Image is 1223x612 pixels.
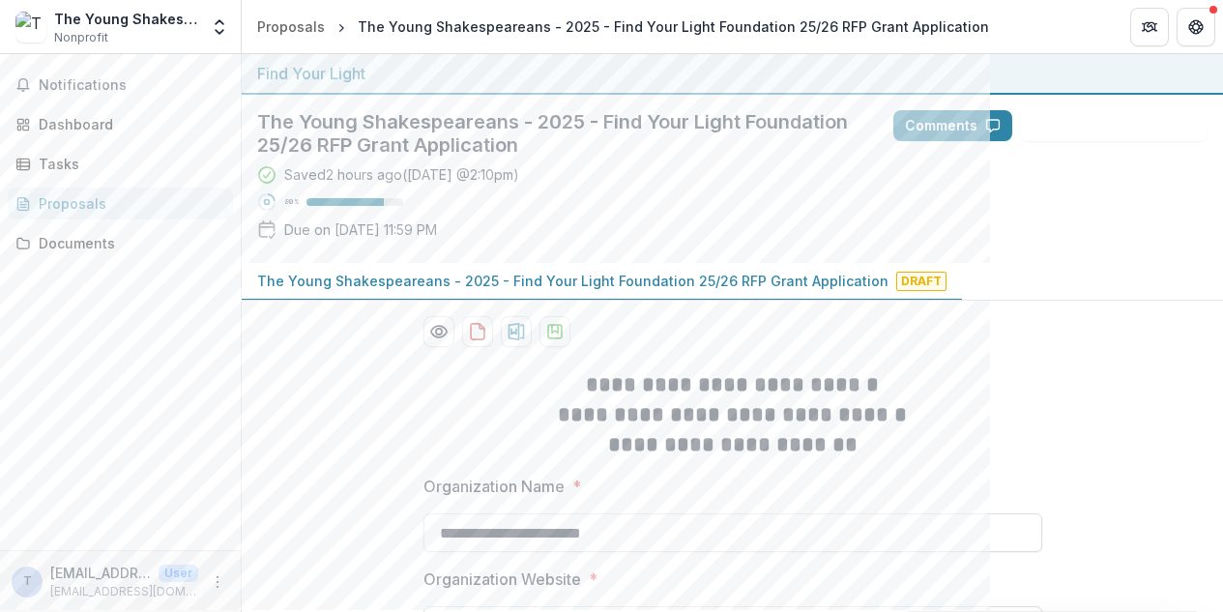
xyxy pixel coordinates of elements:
[501,316,532,347] button: download-proposal
[206,570,229,594] button: More
[39,77,225,94] span: Notifications
[8,108,233,140] a: Dashboard
[50,583,198,600] p: [EMAIL_ADDRESS][DOMAIN_NAME]
[1177,8,1215,46] button: Get Help
[896,272,946,291] span: Draft
[39,233,218,253] div: Documents
[284,219,437,240] p: Due on [DATE] 11:59 PM
[257,62,1208,85] div: Find Your Light
[257,271,888,291] p: The Young Shakespeareans - 2025 - Find Your Light Foundation 25/26 RFP Grant Application
[8,70,233,101] button: Notifications
[284,195,299,209] p: 80 %
[23,575,32,588] div: theyoungshakespeareans@gmail.com
[8,227,233,259] a: Documents
[539,316,570,347] button: download-proposal
[39,154,218,174] div: Tasks
[462,316,493,347] button: download-proposal
[423,568,581,591] p: Organization Website
[54,29,108,46] span: Nonprofit
[249,13,333,41] a: Proposals
[893,110,1012,141] button: Comments
[206,8,233,46] button: Open entity switcher
[1020,110,1208,141] button: Answer Suggestions
[8,188,233,219] a: Proposals
[257,110,862,157] h2: The Young Shakespeareans - 2025 - Find Your Light Foundation 25/26 RFP Grant Application
[1130,8,1169,46] button: Partners
[39,193,218,214] div: Proposals
[8,148,233,180] a: Tasks
[159,565,198,582] p: User
[50,563,151,583] p: [EMAIL_ADDRESS][DOMAIN_NAME]
[54,9,198,29] div: The Young Shakespeareans
[257,16,325,37] div: Proposals
[423,316,454,347] button: Preview 81b9d76c-e750-4a83-a965-543a2680f60f-0.pdf
[284,164,519,185] div: Saved 2 hours ago ( [DATE] @ 2:10pm )
[423,475,565,498] p: Organization Name
[39,114,218,134] div: Dashboard
[358,16,989,37] div: The Young Shakespeareans - 2025 - Find Your Light Foundation 25/26 RFP Grant Application
[15,12,46,43] img: The Young Shakespeareans
[249,13,997,41] nav: breadcrumb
